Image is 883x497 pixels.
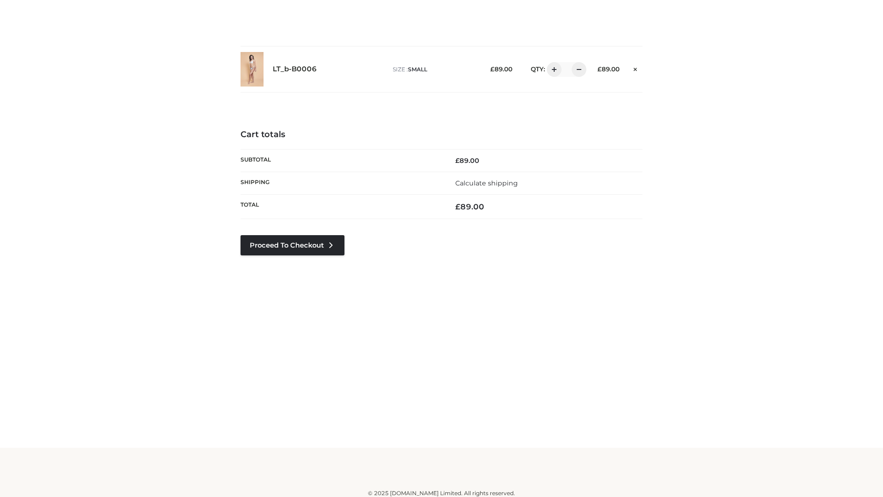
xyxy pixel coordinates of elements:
div: QTY: [522,62,583,77]
span: £ [490,65,494,73]
th: Subtotal [241,149,441,172]
h4: Cart totals [241,130,642,140]
p: size : [393,65,476,74]
span: SMALL [408,66,427,73]
bdi: 89.00 [455,202,484,211]
a: Remove this item [629,62,642,74]
th: Shipping [241,172,441,194]
bdi: 89.00 [597,65,619,73]
a: Proceed to Checkout [241,235,344,255]
bdi: 89.00 [490,65,512,73]
th: Total [241,195,441,219]
a: LT_b-B0006 [273,65,317,74]
span: £ [597,65,602,73]
bdi: 89.00 [455,156,479,165]
span: £ [455,156,459,165]
a: Calculate shipping [455,179,518,187]
span: £ [455,202,460,211]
